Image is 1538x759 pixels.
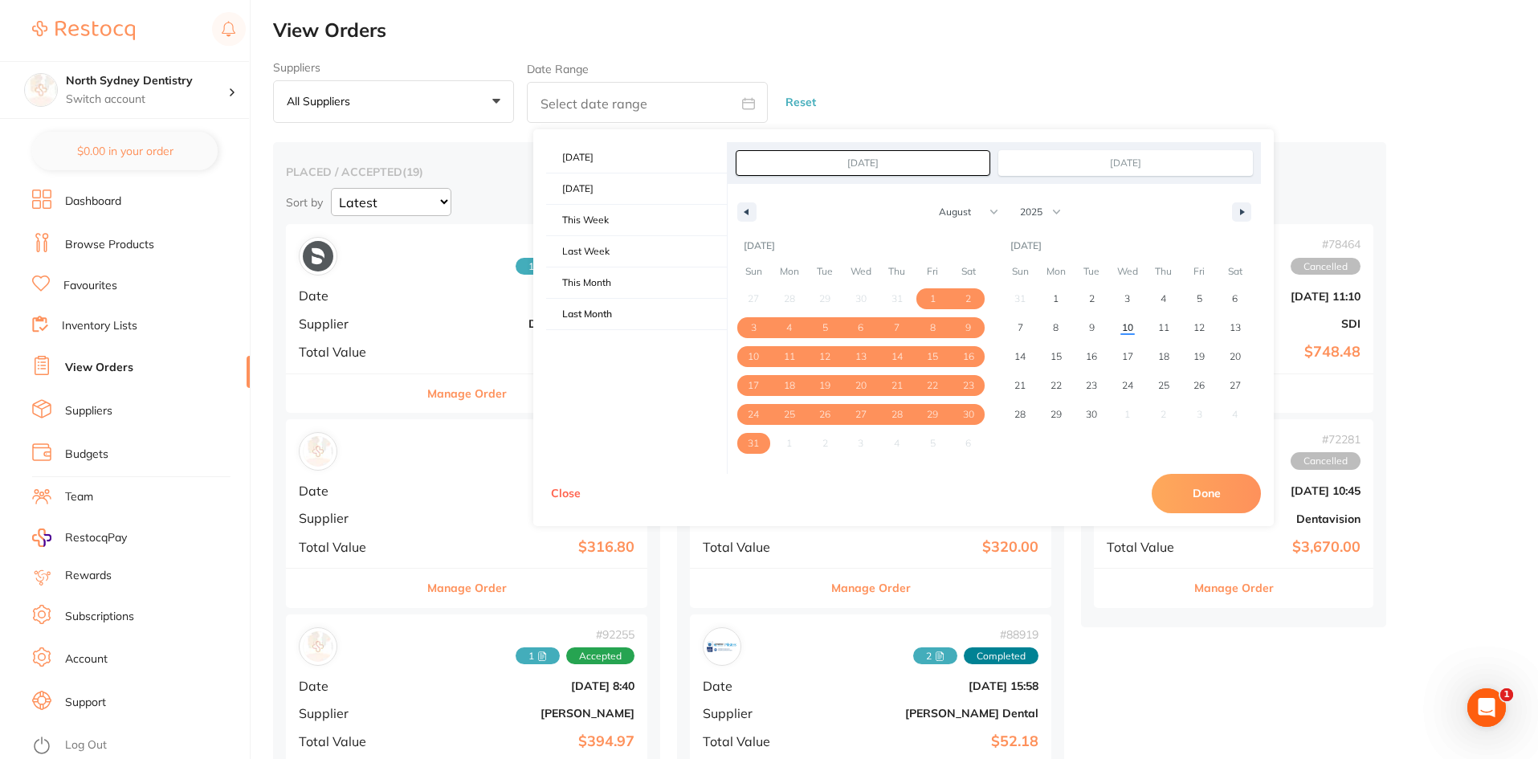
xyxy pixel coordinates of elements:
[1291,258,1361,275] span: Cancelled
[855,400,867,429] span: 27
[286,419,647,608] div: 1122 Corp#92256PlacedDate[DATE] 8:40Supplier1122 CorpTotal Value$316.80Manage Order
[299,706,406,720] span: Supplier
[299,345,406,359] span: Total Value
[894,313,900,342] span: 7
[823,679,1038,692] b: [DATE] 15:58
[1002,232,1253,259] div: [DATE]
[299,288,406,303] span: Date
[1181,259,1218,284] span: Fri
[299,679,406,693] span: Date
[1050,400,1062,429] span: 29
[546,267,727,299] button: This Month
[1158,342,1169,371] span: 18
[65,237,154,253] a: Browse Products
[736,151,989,175] input: Early
[1107,540,1187,554] span: Total Value
[516,628,634,641] span: # 92255
[736,400,772,429] button: 24
[1002,313,1038,342] button: 7
[1161,284,1166,313] span: 4
[1122,371,1133,400] span: 24
[748,429,759,458] span: 31
[1002,400,1038,429] button: 28
[772,259,808,284] span: Mon
[736,313,772,342] button: 3
[807,400,843,429] button: 26
[419,317,634,330] b: Dentsply Sirona
[32,12,135,49] a: Restocq Logo
[819,371,830,400] span: 19
[546,173,727,204] span: [DATE]
[65,530,127,546] span: RestocqPay
[927,371,938,400] span: 22
[1200,290,1361,303] b: [DATE] 11:10
[1086,342,1097,371] span: 16
[950,259,986,284] span: Sat
[1074,342,1110,371] button: 16
[703,706,810,720] span: Supplier
[751,313,757,342] span: 3
[1014,342,1026,371] span: 14
[703,679,810,693] span: Date
[1291,452,1361,470] span: Cancelled
[1002,259,1038,284] span: Sun
[303,241,333,271] img: Dentsply Sirona
[963,400,974,429] span: 30
[1217,342,1253,371] button: 20
[843,313,879,342] button: 6
[891,400,903,429] span: 28
[32,132,218,170] button: $0.00 in your order
[915,371,951,400] button: 22
[807,313,843,342] button: 5
[546,173,727,205] button: [DATE]
[784,400,795,429] span: 25
[915,313,951,342] button: 8
[784,371,795,400] span: 18
[286,165,647,179] h2: placed / accepted ( 19 )
[32,528,127,547] a: RestocqPay
[1018,313,1023,342] span: 7
[879,313,915,342] button: 7
[879,400,915,429] button: 28
[963,342,974,371] span: 16
[32,528,51,547] img: RestocqPay
[1050,342,1062,371] span: 15
[419,539,634,556] b: $316.80
[748,342,759,371] span: 10
[273,19,1538,42] h2: View Orders
[707,631,737,662] img: Erskine Dental
[1038,284,1075,313] button: 1
[772,371,808,400] button: 18
[63,278,117,294] a: Favourites
[950,371,986,400] button: 23
[1181,342,1218,371] button: 19
[303,436,333,467] img: 1122 Corp
[287,94,357,108] p: All suppliers
[527,63,589,75] label: Date Range
[807,342,843,371] button: 12
[65,403,112,419] a: Suppliers
[807,371,843,400] button: 19
[831,569,911,607] button: Manage Order
[546,236,727,267] button: Last Week
[1107,511,1187,525] span: Supplier
[303,631,333,662] img: Henry Schein Halas
[32,21,135,40] img: Restocq Logo
[999,151,1252,175] input: Continuous
[1145,371,1181,400] button: 25
[1074,313,1110,342] button: 9
[1200,512,1361,525] b: Dentavision
[516,647,560,665] span: Received
[1089,284,1095,313] span: 2
[950,284,986,313] button: 2
[65,695,106,711] a: Support
[1124,284,1130,313] span: 3
[546,205,727,236] button: This Week
[1002,342,1038,371] button: 14
[1074,371,1110,400] button: 23
[1152,474,1261,512] button: Done
[1193,371,1205,400] span: 26
[65,651,108,667] a: Account
[1086,400,1097,429] span: 30
[286,224,647,413] div: Dentsply Sirona#922581 AcceptedDate[DATE] 8:40SupplierDentsply SironaTotal Value$1,191.10Manage O...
